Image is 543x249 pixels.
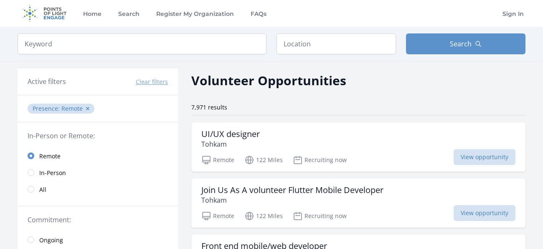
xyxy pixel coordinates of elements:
[18,181,178,198] a: All
[201,185,383,195] h3: Join Us As A volunteer Flutter Mobile Developer
[201,195,383,205] p: Tohkam
[454,205,515,221] span: View opportunity
[201,139,260,149] p: Tohkam
[39,169,66,177] span: In-Person
[18,231,178,248] a: Ongoing
[454,149,515,165] span: View opportunity
[244,155,283,165] p: 122 Miles
[136,78,168,86] button: Clear filters
[28,76,66,86] h3: Active filters
[293,155,347,165] p: Recruiting now
[18,33,266,54] input: Keyword
[85,104,90,113] button: ✕
[201,155,234,165] p: Remote
[18,147,178,164] a: Remote
[201,129,260,139] h3: UI/UX designer
[191,103,227,111] span: 7,971 results
[28,215,168,225] legend: Commitment:
[39,152,61,160] span: Remote
[61,104,83,112] span: Remote
[277,33,396,54] input: Location
[39,236,63,244] span: Ongoing
[201,211,234,221] p: Remote
[18,164,178,181] a: In-Person
[406,33,525,54] button: Search
[293,211,347,221] p: Recruiting now
[191,71,346,90] h2: Volunteer Opportunities
[191,122,525,172] a: UI/UX designer Tohkam Remote 122 Miles Recruiting now View opportunity
[191,178,525,228] a: Join Us As A volunteer Flutter Mobile Developer Tohkam Remote 122 Miles Recruiting now View oppor...
[28,131,168,141] legend: In-Person or Remote:
[39,185,46,194] span: All
[33,104,61,112] span: Presence :
[244,211,283,221] p: 122 Miles
[450,39,472,49] span: Search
